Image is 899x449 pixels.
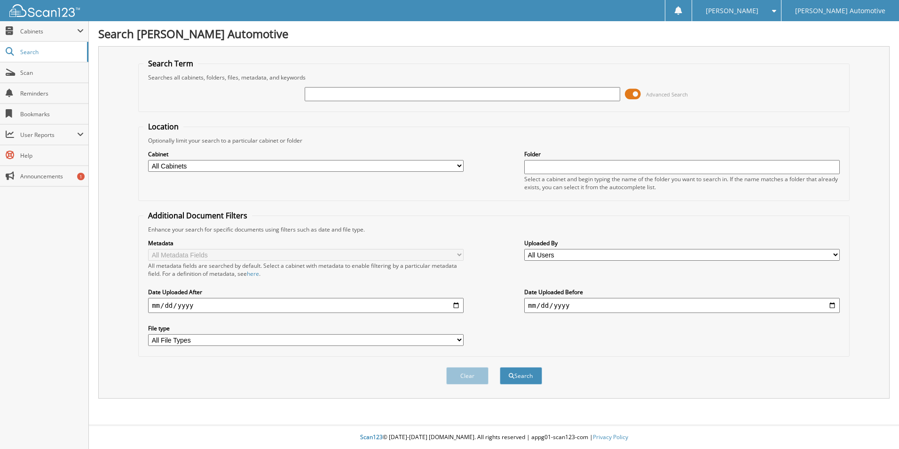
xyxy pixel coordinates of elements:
[20,69,84,77] span: Scan
[20,48,82,56] span: Search
[524,175,840,191] div: Select a cabinet and begin typing the name of the folder you want to search in. If the name match...
[143,73,844,81] div: Searches all cabinets, folders, files, metadata, and keywords
[148,324,464,332] label: File type
[143,58,198,69] legend: Search Term
[148,150,464,158] label: Cabinet
[20,131,77,139] span: User Reports
[706,8,758,14] span: [PERSON_NAME]
[148,298,464,313] input: start
[524,298,840,313] input: end
[646,91,688,98] span: Advanced Search
[20,89,84,97] span: Reminders
[524,239,840,247] label: Uploaded By
[795,8,885,14] span: [PERSON_NAME] Automotive
[20,110,84,118] span: Bookmarks
[593,433,628,441] a: Privacy Policy
[143,136,844,144] div: Optionally limit your search to a particular cabinet or folder
[524,150,840,158] label: Folder
[20,27,77,35] span: Cabinets
[20,172,84,180] span: Announcements
[89,426,899,449] div: © [DATE]-[DATE] [DOMAIN_NAME]. All rights reserved | appg01-scan123-com |
[446,367,489,385] button: Clear
[143,121,183,132] legend: Location
[143,225,844,233] div: Enhance your search for specific documents using filters such as date and file type.
[148,288,464,296] label: Date Uploaded After
[524,288,840,296] label: Date Uploaded Before
[148,239,464,247] label: Metadata
[500,367,542,385] button: Search
[98,26,890,41] h1: Search [PERSON_NAME] Automotive
[20,152,84,160] span: Help
[77,173,85,180] div: 1
[360,433,383,441] span: Scan123
[9,4,80,17] img: scan123-logo-white.svg
[143,210,252,221] legend: Additional Document Filters
[148,262,464,278] div: All metadata fields are searched by default. Select a cabinet with metadata to enable filtering b...
[247,270,259,278] a: here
